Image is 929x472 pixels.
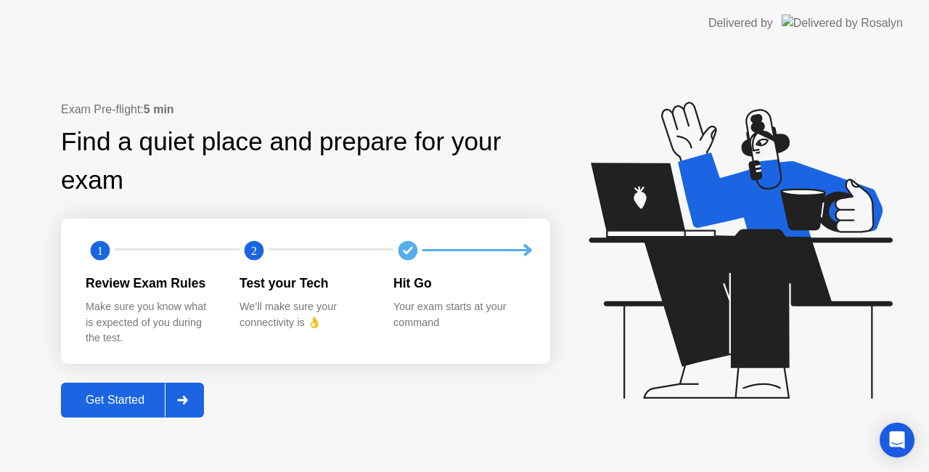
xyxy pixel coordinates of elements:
[144,103,174,115] b: 5 min
[86,299,216,346] div: Make sure you know what is expected of you during the test.
[880,423,914,457] div: Open Intercom Messenger
[61,383,204,418] button: Get Started
[61,123,550,200] div: Find a quiet place and prepare for your exam
[86,274,216,293] div: Review Exam Rules
[240,274,370,293] div: Test your Tech
[393,274,524,293] div: Hit Go
[708,15,773,32] div: Delivered by
[65,394,165,407] div: Get Started
[393,299,524,330] div: Your exam starts at your command
[97,243,103,257] text: 1
[61,101,550,118] div: Exam Pre-flight:
[782,15,903,31] img: Delivered by Rosalyn
[240,299,370,330] div: We’ll make sure your connectivity is 👌
[251,243,257,257] text: 2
